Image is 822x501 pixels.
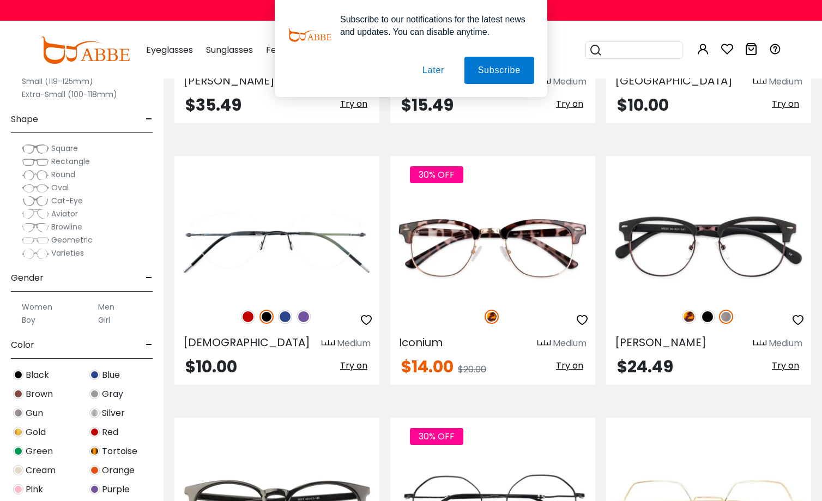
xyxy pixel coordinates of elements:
[22,300,52,313] label: Women
[183,335,310,350] span: [DEMOGRAPHIC_DATA]
[185,93,241,117] span: $35.49
[700,310,715,324] img: Black
[89,389,100,399] img: Gray
[401,355,454,378] span: $14.00
[13,484,23,494] img: Pink
[553,359,587,373] button: Try on
[753,340,766,348] img: size ruler
[769,359,802,373] button: Try on
[617,93,669,117] span: $10.00
[13,427,23,437] img: Gold
[409,57,458,84] button: Later
[399,335,443,350] span: Iconium
[89,370,100,380] img: Blue
[102,407,125,420] span: Silver
[98,313,110,327] label: Girl
[146,332,153,358] span: -
[22,209,49,220] img: Aviator.png
[340,359,367,372] span: Try on
[11,106,38,132] span: Shape
[556,98,583,110] span: Try on
[719,310,733,324] img: Gun
[22,156,49,167] img: Rectangle.png
[772,98,799,110] span: Try on
[22,170,49,180] img: Round.png
[13,446,23,456] img: Green
[682,310,696,324] img: Leopard
[102,483,130,496] span: Purple
[26,464,56,477] span: Cream
[51,195,83,206] span: Cat-Eye
[13,408,23,418] img: Gun
[288,13,331,57] img: notification icon
[769,97,802,111] button: Try on
[464,57,534,84] button: Subscribe
[11,265,44,291] span: Gender
[174,195,379,298] img: Black Huguenot - Metal ,Adjust Nose Pads
[26,483,43,496] span: Pink
[13,465,23,475] img: Cream
[89,465,100,475] img: Orange
[401,93,454,117] span: $15.49
[89,408,100,418] img: Silver
[241,310,255,324] img: Red
[259,310,274,324] img: Black
[390,195,595,298] img: Leopard Iconium - Combination,Metal,Plastic ,Adjust Nose Pads
[337,359,371,373] button: Try on
[22,235,49,246] img: Geometric.png
[26,426,46,439] span: Gold
[772,359,799,372] span: Try on
[485,310,499,324] img: Leopard
[102,445,137,458] span: Tortoise
[146,106,153,132] span: -
[22,196,49,207] img: Cat-Eye.png
[51,221,82,232] span: Browline
[322,340,335,348] img: size ruler
[102,369,120,382] span: Blue
[553,337,587,350] div: Medium
[337,97,371,111] button: Try on
[102,464,135,477] span: Orange
[51,182,69,193] span: Oval
[89,446,100,456] img: Tortoise
[26,388,53,401] span: Brown
[458,363,486,376] span: $20.00
[22,248,49,259] img: Varieties.png
[615,335,706,350] span: [PERSON_NAME]
[89,484,100,494] img: Purple
[102,426,118,439] span: Red
[51,208,78,219] span: Aviator
[51,143,78,154] span: Square
[278,310,292,324] img: Blue
[556,359,583,372] span: Try on
[410,428,463,445] span: 30% OFF
[331,13,534,38] div: Subscribe to our notifications for the latest news and updates. You can disable anytime.
[26,407,43,420] span: Gun
[51,248,84,258] span: Varieties
[340,98,367,110] span: Try on
[102,388,123,401] span: Gray
[51,169,75,180] span: Round
[22,313,35,327] label: Boy
[13,370,23,380] img: Black
[185,355,237,378] span: $10.00
[89,427,100,437] img: Red
[22,222,49,233] img: Browline.png
[769,337,802,350] div: Medium
[22,143,49,154] img: Square.png
[606,195,811,298] img: Gun Chad - Combination,Metal,Plastic ,Adjust Nose Pads
[13,389,23,399] img: Brown
[98,300,114,313] label: Men
[51,156,90,167] span: Rectangle
[337,337,371,350] div: Medium
[537,340,551,348] img: size ruler
[410,166,463,183] span: 30% OFF
[297,310,311,324] img: Purple
[26,445,53,458] span: Green
[51,234,93,245] span: Geometric
[22,183,49,194] img: Oval.png
[617,355,673,378] span: $24.49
